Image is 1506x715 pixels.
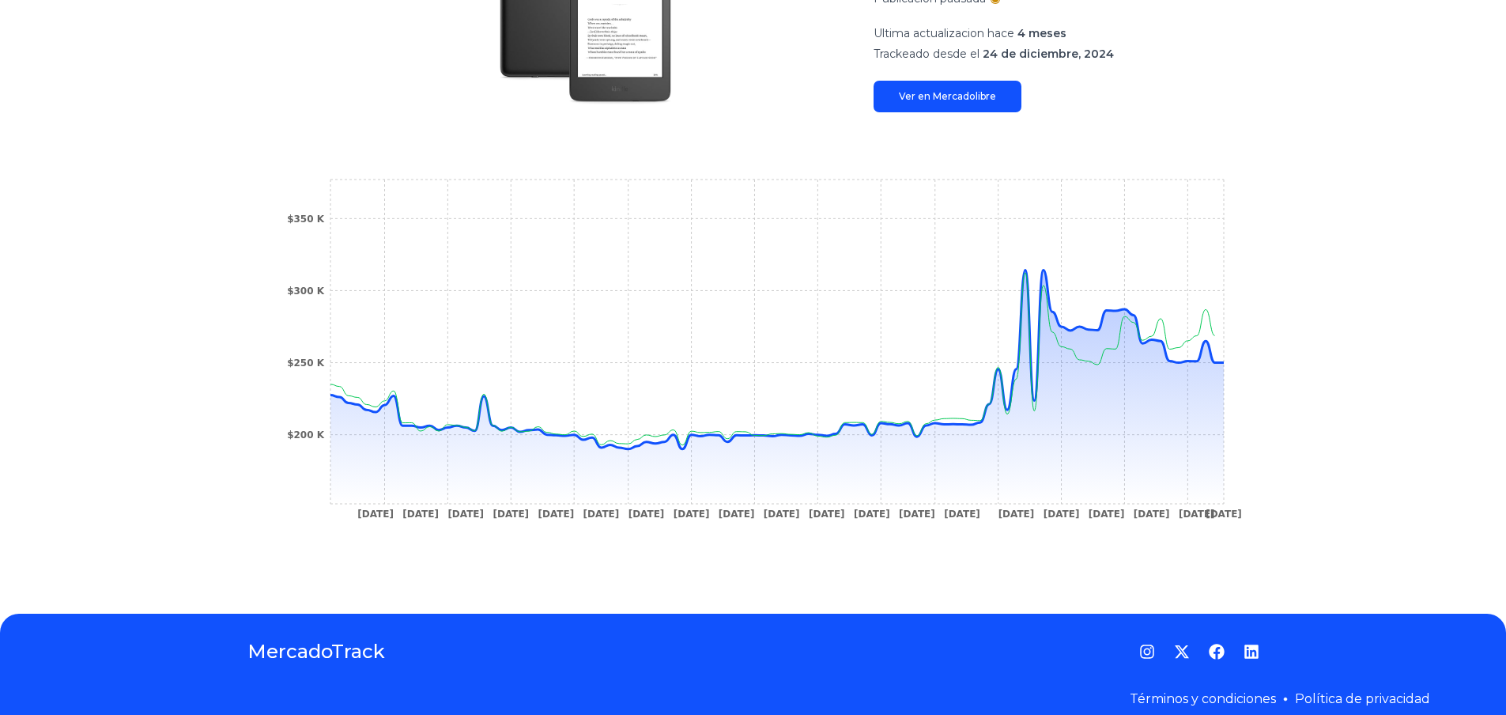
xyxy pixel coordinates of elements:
[1017,26,1066,40] span: 4 meses
[287,214,325,225] tspan: $350 K
[944,509,980,520] tspan: [DATE]
[287,429,325,441] tspan: $200 K
[357,509,394,520] tspan: [DATE]
[1178,509,1214,520] tspan: [DATE]
[763,509,799,520] tspan: [DATE]
[493,509,529,520] tspan: [DATE]
[1244,644,1259,660] a: LinkedIn
[447,509,484,520] tspan: [DATE]
[899,509,935,520] tspan: [DATE]
[287,357,325,369] tspan: $250 K
[247,639,385,664] a: MercadoTrack
[628,509,664,520] tspan: [DATE]
[402,509,439,520] tspan: [DATE]
[1209,644,1225,660] a: Facebook
[1174,644,1190,660] a: Twitter
[874,26,1014,40] span: Ultima actualizacion hace
[1133,509,1169,520] tspan: [DATE]
[1206,509,1242,520] tspan: [DATE]
[854,509,890,520] tspan: [DATE]
[808,509,844,520] tspan: [DATE]
[998,509,1034,520] tspan: [DATE]
[583,509,619,520] tspan: [DATE]
[1130,691,1276,706] a: Términos y condiciones
[538,509,574,520] tspan: [DATE]
[718,509,754,520] tspan: [DATE]
[1295,691,1430,706] a: Política de privacidad
[287,286,325,297] tspan: $300 K
[874,81,1021,112] a: Ver en Mercadolibre
[1043,509,1079,520] tspan: [DATE]
[1139,644,1155,660] a: Instagram
[983,47,1114,61] span: 24 de diciembre, 2024
[874,47,979,61] span: Trackeado desde el
[673,509,709,520] tspan: [DATE]
[1088,509,1124,520] tspan: [DATE]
